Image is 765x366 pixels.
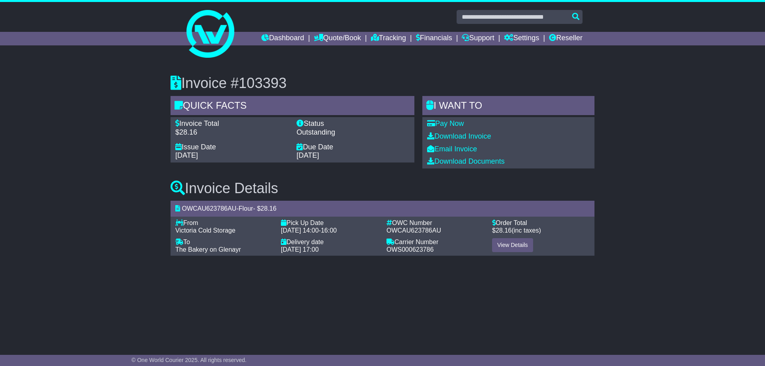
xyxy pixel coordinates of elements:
[175,151,288,160] div: [DATE]
[386,219,484,227] div: OWC Number
[261,205,277,212] span: 28.16
[386,246,433,253] span: OWS000623786
[281,238,379,246] div: Delivery date
[371,32,406,45] a: Tracking
[239,205,253,212] span: Flour
[281,246,319,253] span: [DATE] 17:00
[281,227,319,234] span: [DATE] 14:00
[427,119,464,127] a: Pay Now
[504,32,539,45] a: Settings
[416,32,452,45] a: Financials
[175,128,288,137] div: $28.16
[427,145,477,153] a: Email Invoice
[386,238,484,246] div: Carrier Number
[296,119,410,128] div: Status
[492,227,590,234] div: $ (inc taxes)
[462,32,494,45] a: Support
[175,219,273,227] div: From
[422,96,594,117] div: I WANT to
[131,357,247,363] span: © One World Courier 2025. All rights reserved.
[182,205,236,212] span: OWCAU623786AU
[171,180,594,196] h3: Invoice Details
[175,238,273,246] div: To
[314,32,361,45] a: Quote/Book
[261,32,304,45] a: Dashboard
[171,201,594,216] div: - - $
[492,238,533,252] a: View Details
[386,227,441,234] span: OWCAU623786AU
[281,219,379,227] div: Pick Up Date
[427,157,504,165] a: Download Documents
[175,246,241,253] span: The Bakery on Glenayr
[171,75,594,91] h3: Invoice #103393
[492,219,590,227] div: Order Total
[296,128,410,137] div: Outstanding
[175,119,288,128] div: Invoice Total
[549,32,583,45] a: Reseller
[427,132,491,140] a: Download Invoice
[281,227,379,234] div: -
[296,143,410,152] div: Due Date
[321,227,337,234] span: 16:00
[175,227,235,234] span: Victoria Cold Storage
[296,151,410,160] div: [DATE]
[171,96,414,117] div: Quick Facts
[496,227,512,234] span: 28.16
[175,143,288,152] div: Issue Date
